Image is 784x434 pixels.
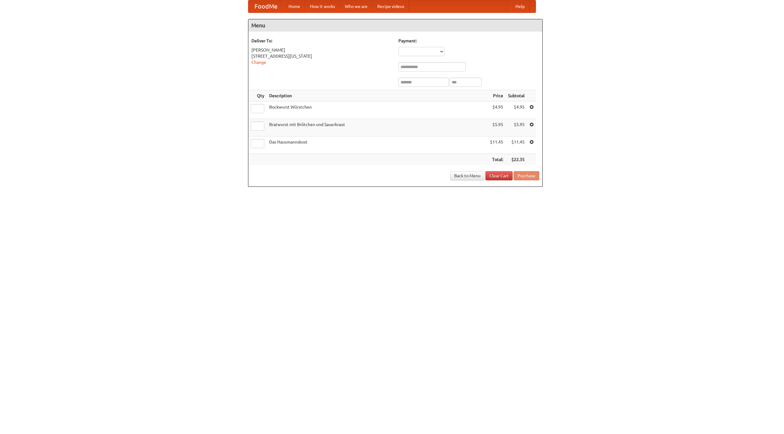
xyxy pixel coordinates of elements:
[251,53,392,59] div: [STREET_ADDRESS][US_STATE]
[506,136,527,154] td: $11.45
[251,47,392,53] div: [PERSON_NAME]
[248,0,284,13] a: FoodMe
[267,136,488,154] td: Das Hausmannskost
[506,102,527,119] td: $4.95
[340,0,372,13] a: Who we are
[506,90,527,102] th: Subtotal
[248,19,542,32] h4: Menu
[284,0,305,13] a: Home
[514,171,539,180] button: Purchase
[488,90,506,102] th: Price
[248,90,267,102] th: Qty
[251,38,392,44] h5: Deliver To:
[398,38,539,44] h5: Payment:
[450,171,484,180] a: Back to Menu
[506,154,527,165] th: $22.35
[488,136,506,154] td: $11.45
[251,60,266,65] a: Change
[267,90,488,102] th: Description
[485,171,513,180] a: Clear Cart
[506,119,527,136] td: $5.95
[511,0,530,13] a: Help
[267,119,488,136] td: Bratwurst mit Brötchen und Sauerkraut
[488,119,506,136] td: $5.95
[488,102,506,119] td: $4.95
[267,102,488,119] td: Bockwurst Würstchen
[372,0,409,13] a: Recipe videos
[488,154,506,165] th: Total:
[305,0,340,13] a: How it works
